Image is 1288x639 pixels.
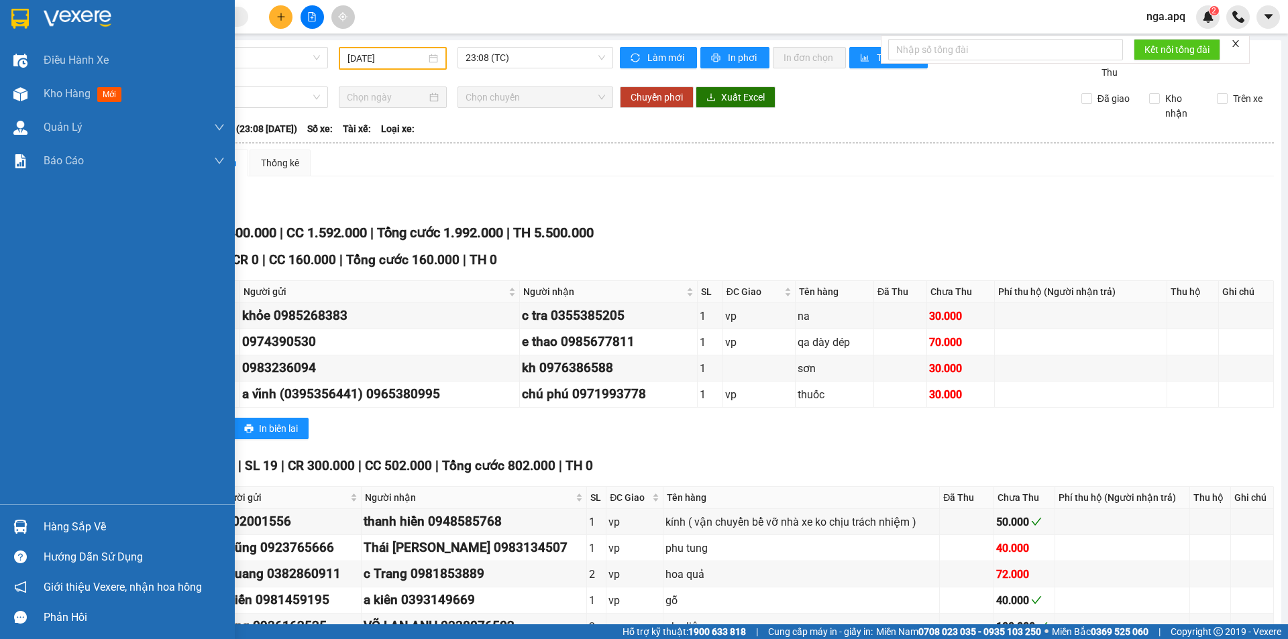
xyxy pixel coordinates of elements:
div: e thao 0985677811 [522,332,695,352]
div: a kiên 0393149669 [364,590,585,610]
span: Tài xế: [343,121,371,136]
div: chú phú 0971993778 [522,384,695,404]
button: printerIn phơi [700,47,769,68]
span: Người nhận [523,284,684,299]
span: Tổng cước 1.992.000 [377,225,503,241]
th: Chưa Thu [994,487,1055,509]
div: thuốc [798,386,871,403]
span: TH 0 [470,252,497,268]
input: Nhập số tổng đài [888,39,1123,60]
div: 100.000 [996,618,1053,635]
span: aim [338,12,347,21]
span: Báo cáo [44,152,84,169]
div: 30.000 [929,308,992,325]
span: Kết nối tổng đài [1144,42,1210,57]
div: 40.000 [996,540,1053,557]
span: | [435,458,439,473]
span: | [506,225,510,241]
button: Chuyển phơi [620,86,694,108]
span: | [370,225,374,241]
div: 30.000 [929,360,992,377]
button: file-add [301,5,324,29]
div: Hướng dẫn sử dụng [44,547,225,567]
div: Thống kê [261,156,299,170]
div: 1 [589,592,604,609]
span: In phơi [728,50,759,65]
span: Số xe: [307,121,333,136]
th: Đã Thu [940,487,994,509]
div: VÕ LAN ANH 0328076502 [364,616,585,636]
span: CC 160.000 [269,252,336,268]
span: bar-chart [860,53,871,64]
div: phu tung [665,540,937,557]
div: 0983236094 [242,358,517,378]
div: 1 [589,540,604,557]
strong: 0369 525 060 [1091,626,1148,637]
span: 2 [1212,6,1216,15]
span: | [559,458,562,473]
div: vp [608,618,661,635]
span: TH 0 [566,458,593,473]
div: 2 [589,618,604,635]
strong: 1900 633 818 [688,626,746,637]
button: bar-chartThống kê [849,47,928,68]
span: Đã giao [1092,91,1135,106]
div: Thái [PERSON_NAME] 0983134507 [364,538,585,558]
span: | [280,225,283,241]
div: vp [608,514,661,530]
button: syncLàm mới [620,47,697,68]
div: kh 0976386588 [522,358,695,378]
th: Thu hộ [1190,487,1231,509]
div: kính ( vận chuyển bể vỡ nhà xe ko chịu trách nhiệm ) [665,514,937,530]
span: Hỗ trợ kỹ thuật: [623,624,746,639]
span: | [756,624,758,639]
img: phone-icon [1232,11,1244,23]
div: giang 0936162525 [217,616,359,636]
div: a hiến 0981459195 [217,590,359,610]
img: logo-vxr [11,9,29,29]
span: Miền Bắc [1052,624,1148,639]
span: Người gửi [244,284,506,299]
span: | [262,252,266,268]
span: Miền Nam [876,624,1041,639]
span: CR 300.000 [288,458,355,473]
div: gỗ [665,592,937,609]
span: Tổng cước 802.000 [442,458,555,473]
img: warehouse-icon [13,121,28,135]
button: Kết nối tổng đài [1134,39,1220,60]
span: CC 502.000 [365,458,432,473]
button: plus [269,5,292,29]
th: Chưa Thu [927,281,995,303]
div: 1 [700,386,720,403]
div: vp [608,540,661,557]
span: Cung cấp máy in - giấy in: [768,624,873,639]
strong: 0708 023 035 - 0935 103 250 [918,626,1041,637]
span: check [1031,595,1042,605]
span: check [1031,516,1042,527]
span: caret-down [1263,11,1275,23]
span: nga.apq [1136,8,1196,25]
img: warehouse-icon [13,54,28,68]
div: 1 [589,514,604,530]
div: c Trang 0981853889 [364,564,585,584]
sup: 2 [1210,6,1219,15]
span: CR 400.000 [207,225,276,241]
span: | [1159,624,1161,639]
div: a dũng 0923765666 [217,538,359,558]
th: Phí thu hộ (Người nhận trả) [1055,487,1190,509]
th: Đã Thu [874,281,927,303]
span: 23:08 (TC) [466,48,605,68]
th: Ghi chú [1219,281,1274,303]
span: Chọn chuyến [466,87,605,107]
th: SL [698,281,722,303]
th: Tên hàng [663,487,940,509]
div: vp [725,308,793,325]
th: Thu hộ [1167,281,1219,303]
span: mới [97,87,121,102]
span: copyright [1214,627,1223,636]
span: down [214,156,225,166]
div: a vĩnh (0395356441) 0965380995 [242,384,517,404]
button: aim [331,5,355,29]
input: Chọn ngày [347,90,427,105]
th: Tên hàng [796,281,874,303]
